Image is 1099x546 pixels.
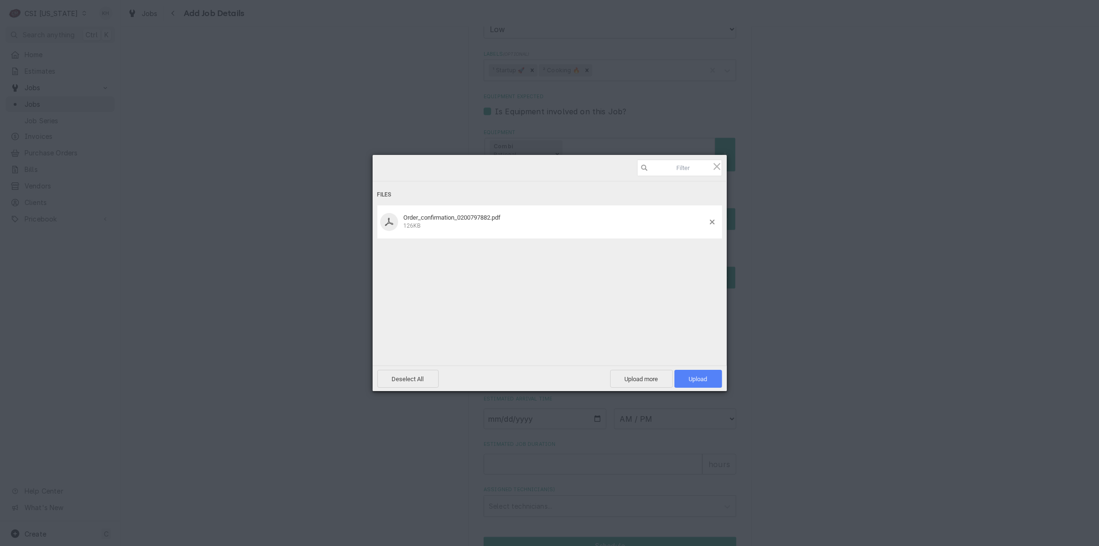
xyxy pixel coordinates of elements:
[637,160,722,176] input: Filter
[377,370,439,388] span: Deselect All
[404,214,501,221] span: Order_confirmation_0200797882.pdf
[712,161,722,171] span: Click here or hit ESC to close picker
[404,222,421,229] span: 126KB
[610,370,673,388] span: Upload more
[689,375,707,383] span: Upload
[674,370,722,388] span: Upload
[377,186,722,204] div: Files
[401,214,710,230] div: Order_confirmation_0200797882.pdf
